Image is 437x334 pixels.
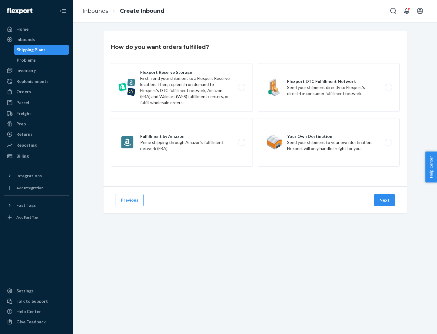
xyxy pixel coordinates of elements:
div: Home [16,26,29,32]
button: Next [374,194,395,206]
a: Freight [4,109,69,118]
a: Inbounds [83,8,108,14]
ol: breadcrumbs [78,2,169,20]
a: Home [4,24,69,34]
button: Give Feedback [4,317,69,327]
a: Inbounds [4,35,69,44]
a: Problems [14,55,69,65]
div: Inventory [16,67,36,73]
div: Returns [16,131,32,137]
a: Reporting [4,140,69,150]
a: Inventory [4,66,69,75]
div: Parcel [16,100,29,106]
div: Shipping Plans [17,47,46,53]
div: Fast Tags [16,202,36,208]
button: Open account menu [414,5,426,17]
button: Fast Tags [4,200,69,210]
a: Shipping Plans [14,45,69,55]
div: Inbounds [16,36,35,43]
a: Help Center [4,307,69,316]
a: Add Fast Tag [4,213,69,222]
a: Returns [4,129,69,139]
button: Open notifications [401,5,413,17]
div: Help Center [16,308,41,315]
div: Add Fast Tag [16,215,38,220]
div: Talk to Support [16,298,48,304]
a: Prep [4,119,69,129]
a: Add Integration [4,183,69,193]
a: Parcel [4,98,69,107]
div: Give Feedback [16,319,46,325]
div: Reporting [16,142,37,148]
div: Problems [17,57,36,63]
div: Add Integration [16,185,43,190]
a: Create Inbound [120,8,164,14]
a: Settings [4,286,69,296]
div: Replenishments [16,78,49,84]
h3: How do you want orders fulfilled? [111,43,209,51]
img: Flexport logo [7,8,32,14]
button: Help Center [425,152,437,182]
div: Prep [16,121,26,127]
button: Integrations [4,171,69,181]
div: Freight [16,111,31,117]
div: Billing [16,153,29,159]
button: Close Navigation [57,5,69,17]
button: Previous [116,194,144,206]
a: Replenishments [4,77,69,86]
a: Orders [4,87,69,97]
div: Settings [16,288,34,294]
div: Integrations [16,173,42,179]
a: Talk to Support [4,296,69,306]
a: Billing [4,151,69,161]
button: Open Search Box [387,5,399,17]
div: Orders [16,89,31,95]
